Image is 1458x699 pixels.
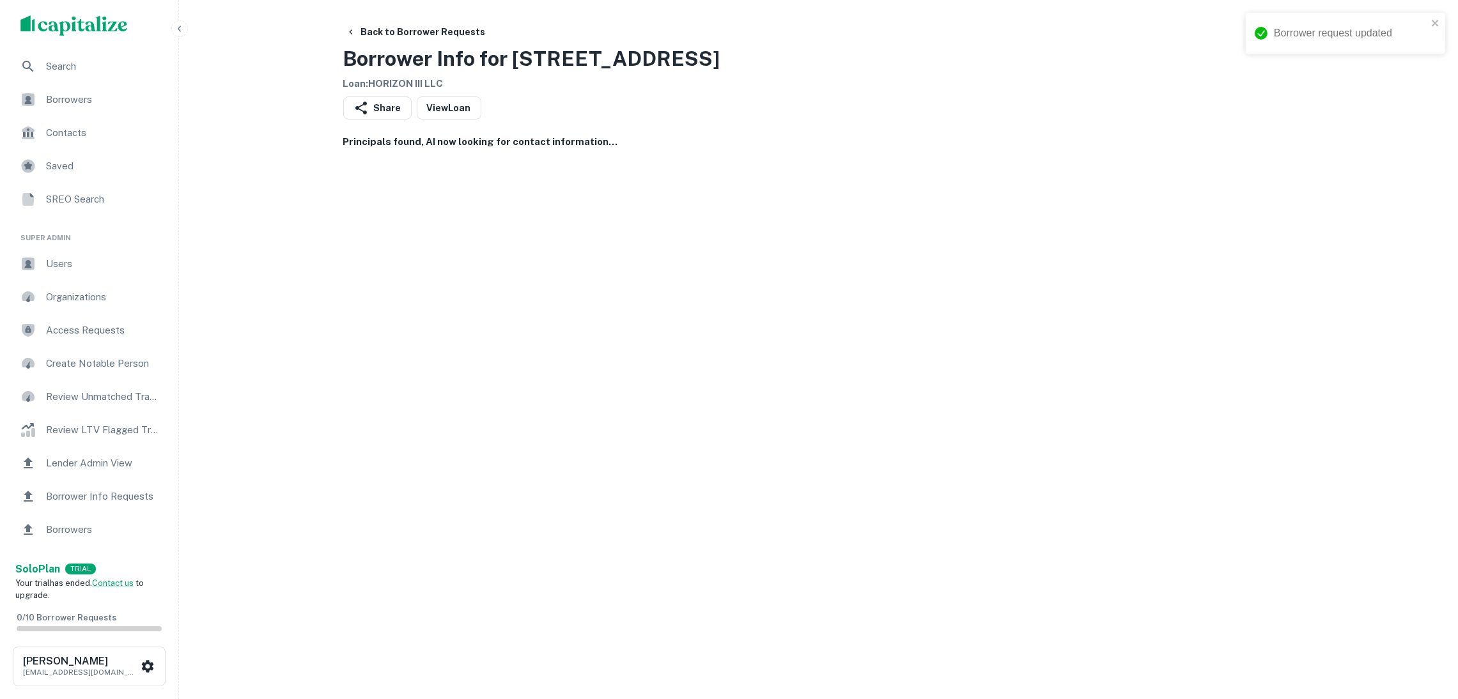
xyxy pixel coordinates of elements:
[46,289,160,305] span: Organizations
[46,422,160,438] span: Review LTV Flagged Transactions
[10,84,168,115] a: Borrowers
[46,522,160,537] span: Borrowers
[10,514,168,545] a: Borrowers
[46,125,160,141] span: Contacts
[46,192,160,207] span: SREO Search
[10,282,168,312] a: Organizations
[10,184,168,215] a: SREO Search
[46,158,160,174] span: Saved
[1394,597,1458,658] iframe: Chat Widget
[10,548,168,578] a: Email Testing
[65,564,96,574] div: TRIAL
[10,448,168,479] a: Lender Admin View
[1431,18,1440,30] button: close
[343,96,412,119] button: Share
[15,562,60,577] a: SoloPlan
[10,217,168,249] li: Super Admin
[46,92,160,107] span: Borrowers
[13,647,166,686] button: [PERSON_NAME][EMAIL_ADDRESS][DOMAIN_NAME]
[341,20,491,43] button: Back to Borrower Requests
[10,118,168,148] a: Contacts
[23,656,138,666] h6: [PERSON_NAME]
[10,249,168,279] a: Users
[17,613,116,622] span: 0 / 10 Borrower Requests
[417,96,481,119] a: ViewLoan
[20,15,128,36] img: capitalize-logo.png
[10,381,168,412] a: Review Unmatched Transactions
[10,481,168,512] a: Borrower Info Requests
[46,356,160,371] span: Create Notable Person
[46,489,160,504] span: Borrower Info Requests
[10,415,168,445] a: Review LTV Flagged Transactions
[343,77,720,91] h6: Loan : HORIZON III LLC
[46,323,160,338] span: Access Requests
[1274,26,1427,41] div: Borrower request updated
[15,563,60,575] strong: Solo Plan
[10,51,168,82] a: Search
[46,256,160,272] span: Users
[343,43,720,74] h3: Borrower Info for [STREET_ADDRESS]
[10,348,168,379] a: Create Notable Person
[46,59,160,74] span: Search
[10,151,168,181] a: Saved
[46,456,160,471] span: Lender Admin View
[15,578,144,601] span: Your trial has ended. to upgrade.
[10,315,168,346] a: Access Requests
[92,578,134,588] a: Contact us
[23,666,138,678] p: [EMAIL_ADDRESS][DOMAIN_NAME]
[46,389,160,404] span: Review Unmatched Transactions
